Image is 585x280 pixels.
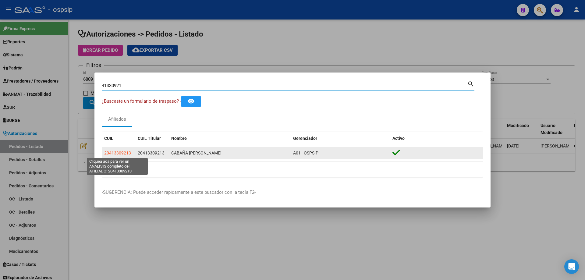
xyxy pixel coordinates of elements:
span: A01 - OSPSIP [293,151,318,155]
span: 20413309213 [104,151,131,155]
div: Open Intercom Messenger [564,259,579,274]
span: CUIL Titular [138,136,161,141]
span: Gerenciador [293,136,317,141]
span: Activo [392,136,405,141]
datatable-header-cell: Nombre [169,132,291,145]
mat-icon: remove_red_eye [187,97,195,105]
div: CABAÑA [PERSON_NAME] [171,150,288,157]
datatable-header-cell: CUIL Titular [135,132,169,145]
mat-icon: search [467,80,474,87]
div: Afiliados [108,116,126,123]
datatable-header-cell: CUIL [102,132,135,145]
p: -SUGERENCIA: Puede acceder rapidamente a este buscador con la tecla F2- [102,189,483,196]
div: 1 total [102,161,483,177]
span: 20413309213 [138,151,165,155]
span: CUIL [104,136,113,141]
span: ¿Buscaste un formulario de traspaso? - [102,98,181,104]
datatable-header-cell: Gerenciador [291,132,390,145]
span: Nombre [171,136,187,141]
datatable-header-cell: Activo [390,132,483,145]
